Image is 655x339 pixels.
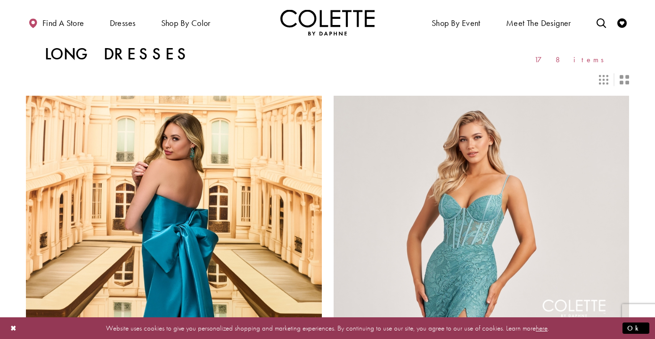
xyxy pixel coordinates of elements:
[20,69,635,90] div: Layout Controls
[534,56,610,64] span: 178 items
[536,323,548,332] a: here
[622,322,649,334] button: Submit Dialog
[110,18,136,28] span: Dresses
[42,18,84,28] span: Find a store
[6,320,22,336] button: Close Dialog
[45,45,190,64] h1: Long Dresses
[506,18,571,28] span: Meet the designer
[429,9,483,35] span: Shop By Event
[26,9,86,35] a: Find a store
[594,9,608,35] a: Toggle search
[599,75,608,84] span: Switch layout to 3 columns
[280,9,375,35] a: Visit Home Page
[68,322,587,334] p: Website uses cookies to give you personalized shopping and marketing experiences. By continuing t...
[280,9,375,35] img: Colette by Daphne
[432,18,481,28] span: Shop By Event
[615,9,629,35] a: Check Wishlist
[620,75,629,84] span: Switch layout to 2 columns
[161,18,211,28] span: Shop by color
[504,9,573,35] a: Meet the designer
[159,9,213,35] span: Shop by color
[107,9,138,35] span: Dresses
